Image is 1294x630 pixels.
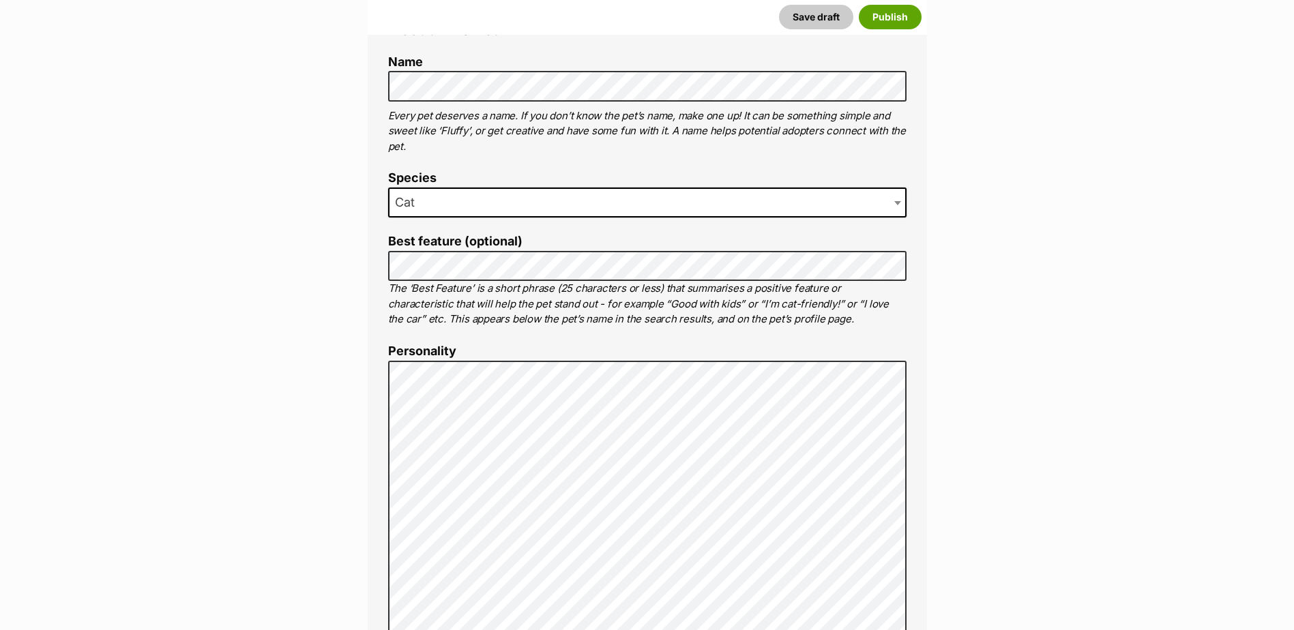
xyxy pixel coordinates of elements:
label: Personality [388,344,907,359]
span: Cat [389,193,428,212]
label: Best feature (optional) [388,235,907,249]
p: The ‘Best Feature’ is a short phrase (25 characters or less) that summarises a positive feature o... [388,281,907,327]
label: Species [388,171,907,185]
button: Publish [859,5,922,29]
button: Save draft [779,5,853,29]
label: Name [388,55,907,70]
span: Cat [388,187,907,217]
p: Every pet deserves a name. If you don’t know the pet’s name, make one up! It can be something sim... [388,108,907,155]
